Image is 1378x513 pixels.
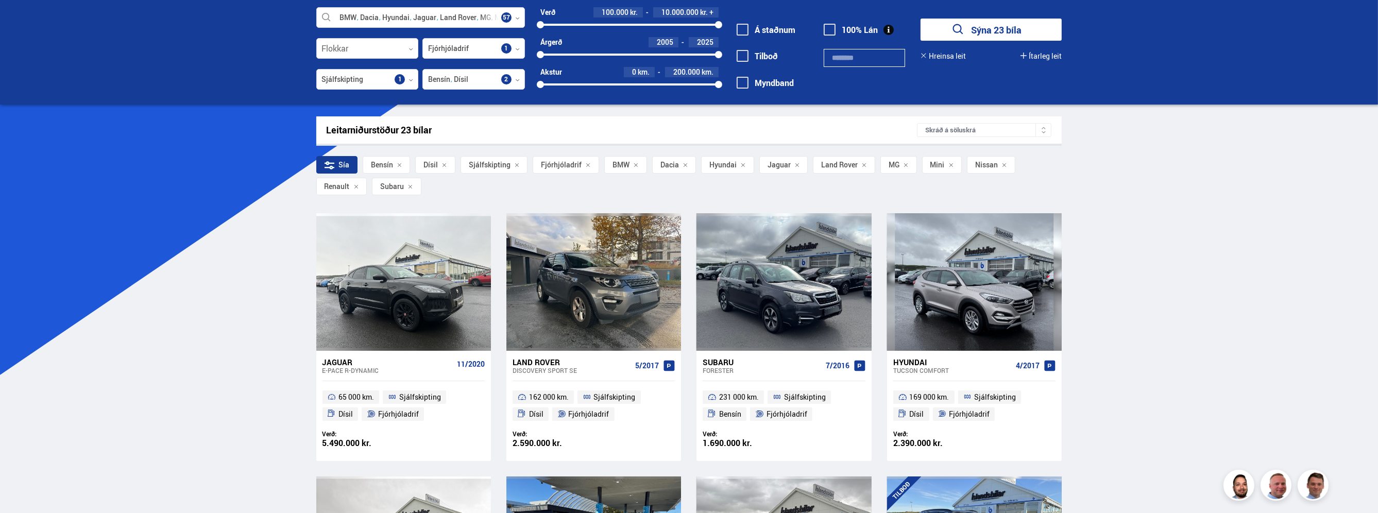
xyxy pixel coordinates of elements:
span: 11/2020 [457,360,485,368]
div: 5.490.000 kr. [322,439,404,448]
span: Fjórhjóladrif [541,161,582,169]
span: Fjórhjóladrif [949,408,990,420]
span: Renault [325,182,350,191]
span: Dísil [423,161,438,169]
div: Verð: [703,430,784,438]
div: 2.390.000 kr. [893,439,975,448]
span: Sjálfskipting [399,391,441,403]
span: 7/2016 [826,362,849,370]
button: Hreinsa leit [921,52,966,60]
img: siFngHWaQ9KaOqBr.png [1262,471,1293,502]
button: Sýna 23 bíla [921,19,1062,41]
a: Subaru Forester 7/2016 231 000 km. Sjálfskipting Bensín Fjórhjóladrif Verð: 1.690.000 kr. [696,351,871,461]
span: Subaru [380,182,404,191]
span: Dacia [660,161,679,169]
a: Jaguar E-Pace R-DYNAMIC 11/2020 65 000 km. Sjálfskipting Dísil Fjórhjóladrif Verð: 5.490.000 kr. [316,351,491,461]
div: Verð [540,8,555,16]
span: 10.000.000 [661,7,699,17]
span: Sjálfskipting [594,391,636,403]
span: Fjórhjóladrif [569,408,609,420]
div: Verð: [513,430,594,438]
div: Hyundai [893,357,1012,367]
span: MG [889,161,899,169]
label: Tilboð [737,52,778,61]
label: Myndband [737,78,794,88]
div: Discovery Sport SE [513,367,631,374]
div: Skráð á söluskrá [917,123,1051,137]
div: Jaguar [322,357,453,367]
div: Akstur [540,68,562,76]
span: 2005 [657,37,673,47]
span: km. [638,68,650,76]
a: Hyundai Tucson COMFORT 4/2017 169 000 km. Sjálfskipting Dísil Fjórhjóladrif Verð: 2.390.000 kr. [887,351,1062,461]
span: 169 000 km. [910,391,949,403]
span: + [709,8,713,16]
img: FbJEzSuNWCJXmdc-.webp [1299,471,1330,502]
span: Sjálfskipting [469,161,511,169]
span: Dísil [529,408,543,420]
span: kr. [630,8,638,16]
div: Subaru [703,357,821,367]
span: Dísil [910,408,924,420]
div: Verð: [322,430,404,438]
span: Sjálfskipting [974,391,1016,403]
div: Sía [316,156,358,174]
span: Jaguar [768,161,791,169]
div: Árgerð [540,38,562,46]
div: 2.590.000 kr. [513,439,594,448]
div: 1.690.000 kr. [703,439,784,448]
button: Opna LiveChat spjallviðmót [8,4,39,35]
span: km. [702,68,713,76]
span: Fjórhjóladrif [767,408,807,420]
span: 65 000 km. [338,391,374,403]
span: 100.000 [602,7,628,17]
span: Land Rover [821,161,858,169]
div: Leitarniðurstöður 23 bílar [327,125,917,135]
span: Dísil [338,408,353,420]
span: 2025 [697,37,713,47]
span: 5/2017 [635,362,659,370]
span: Bensín [719,408,741,420]
span: 231 000 km. [719,391,759,403]
span: Nissan [975,161,998,169]
div: Forester [703,367,821,374]
span: Sjálfskipting [784,391,826,403]
span: Bensín [371,161,393,169]
label: 100% Lán [824,25,878,35]
div: Verð: [893,430,975,438]
img: nhp88E3Fdnt1Opn2.png [1225,471,1256,502]
label: Á staðnum [737,25,795,35]
span: Fjórhjóladrif [378,408,419,420]
span: 200.000 [673,67,700,77]
div: Tucson COMFORT [893,367,1012,374]
span: BMW [613,161,630,169]
a: Land Rover Discovery Sport SE 5/2017 162 000 km. Sjálfskipting Dísil Fjórhjóladrif Verð: 2.590.00... [506,351,681,461]
div: Land Rover [513,357,631,367]
button: Ítarleg leit [1020,52,1062,60]
span: kr. [700,8,708,16]
div: E-Pace R-DYNAMIC [322,367,453,374]
span: 162 000 km. [529,391,569,403]
span: Hyundai [709,161,737,169]
span: 0 [632,67,636,77]
span: Mini [930,161,945,169]
span: 4/2017 [1016,362,1040,370]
